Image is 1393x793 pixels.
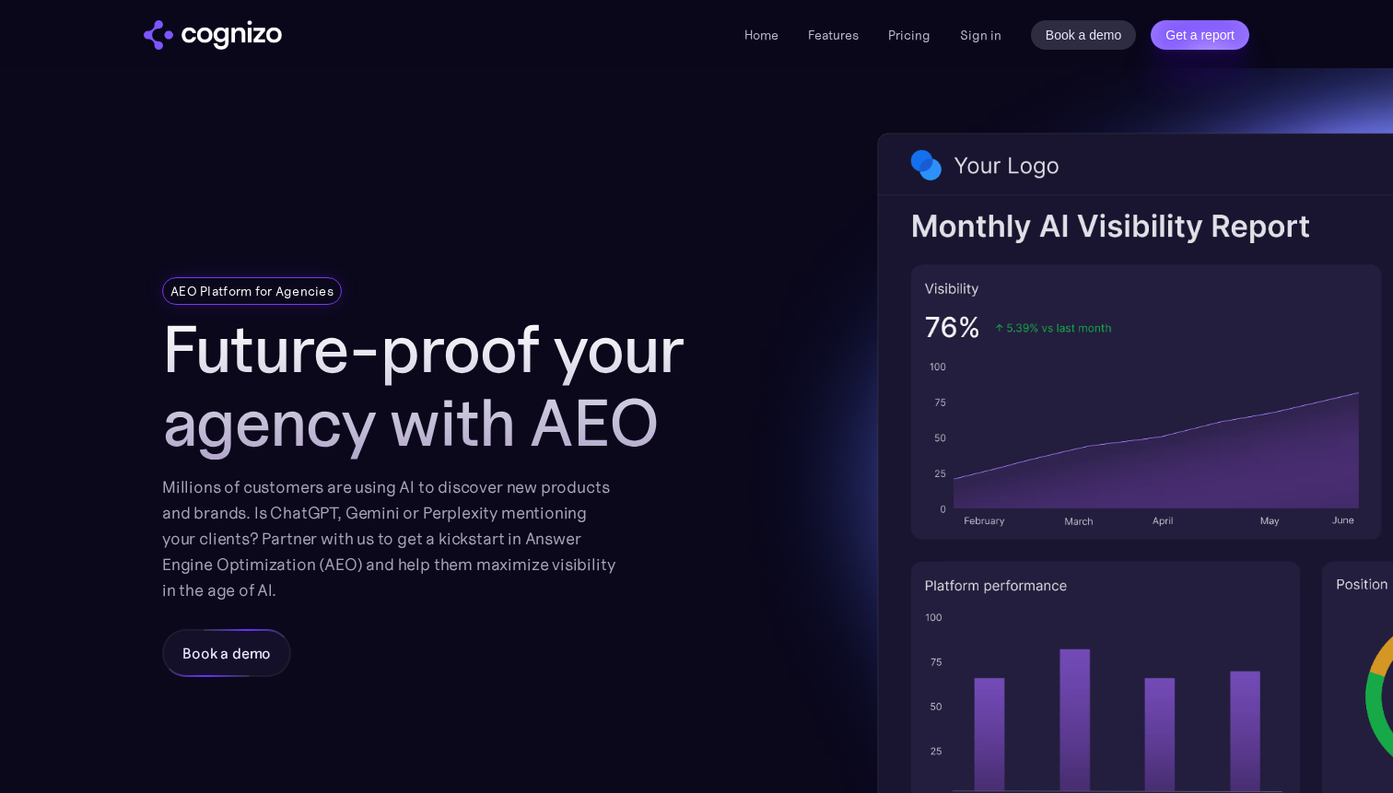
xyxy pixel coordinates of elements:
[170,282,334,300] div: AEO Platform for Agencies
[162,312,733,460] h1: Future-proof your agency with AEO
[744,27,778,43] a: Home
[162,474,615,603] div: Millions of customers are using AI to discover new products and brands. Is ChatGPT, Gemini or Per...
[144,20,282,50] a: home
[808,27,859,43] a: Features
[144,20,282,50] img: cognizo logo
[162,629,291,677] a: Book a demo
[182,642,271,664] div: Book a demo
[1151,20,1249,50] a: Get a report
[1031,20,1137,50] a: Book a demo
[888,27,931,43] a: Pricing
[960,24,1001,46] a: Sign in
